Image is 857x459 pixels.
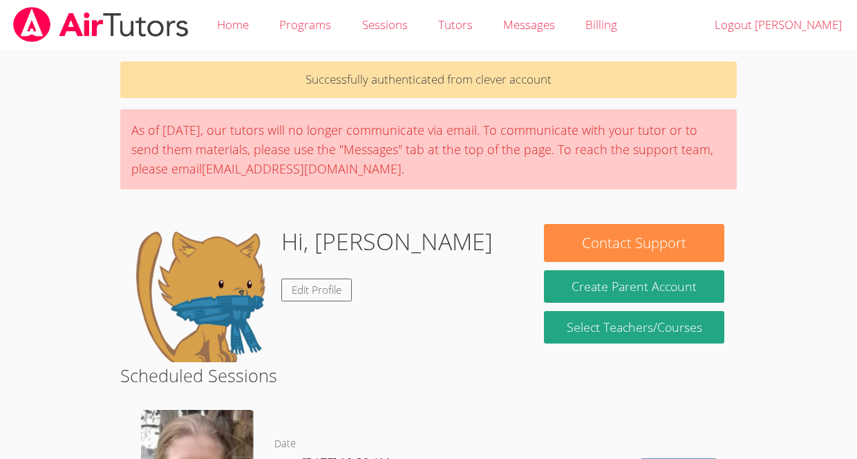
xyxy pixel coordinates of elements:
button: Create Parent Account [544,270,725,303]
img: default.png [132,224,270,362]
p: Successfully authenticated from clever account [120,62,737,98]
dt: Date [274,435,296,453]
span: Messages [503,17,555,32]
a: Edit Profile [281,279,352,301]
img: airtutors_banner-c4298cdbf04f3fff15de1276eac7730deb9818008684d7c2e4769d2f7ddbe033.png [12,7,190,42]
h2: Scheduled Sessions [120,362,737,388]
button: Contact Support [544,224,725,262]
div: As of [DATE], our tutors will no longer communicate via email. To communicate with your tutor or ... [120,109,737,189]
a: Select Teachers/Courses [544,311,725,344]
h1: Hi, [PERSON_NAME] [281,224,493,259]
